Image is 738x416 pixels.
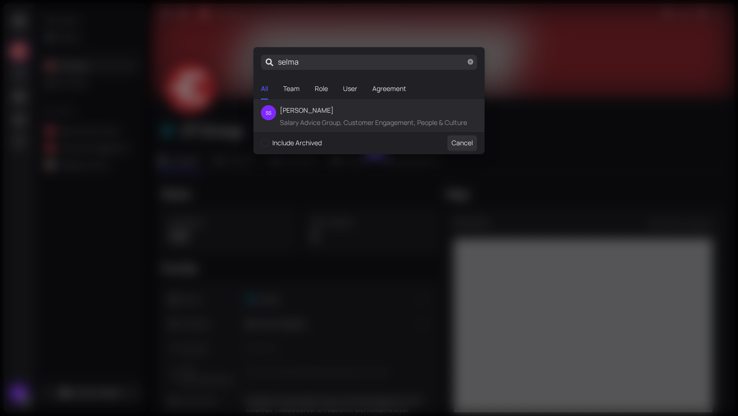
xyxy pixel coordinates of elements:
div: All [261,83,268,94]
input: Search... [278,55,470,70]
span: SS [266,105,271,120]
div: Selma Sqalli [253,100,485,131]
div: Role [315,83,328,94]
div: Team [283,83,300,94]
button: Cancel [447,135,477,150]
span: Cancel [452,138,473,148]
div: User [343,83,357,94]
div: Agreement [372,83,406,94]
span: Salary Advice Group, Customer Engagement, People & Culture [280,117,467,128]
span: close-circle [468,58,473,67]
span: close-circle [468,59,473,65]
span: Include Archived [268,138,326,148]
span: [PERSON_NAME] [280,105,467,116]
